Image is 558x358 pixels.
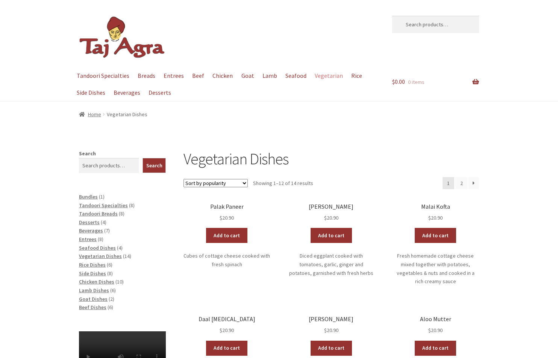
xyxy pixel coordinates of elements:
span: $ [324,214,327,221]
span: / [101,110,107,119]
span: 8 [99,236,102,243]
p: Diced eggplant cooked with tomatoes, garlic, ginger and potatoes, garnished with fresh herbs [288,252,375,277]
h2: [PERSON_NAME] [288,203,375,210]
span: 0 items [408,79,425,85]
span: $ [324,327,327,334]
bdi: 20.90 [220,214,234,221]
span: 8 [109,270,111,277]
span: 2 [110,296,113,302]
a: Aloo Mutter $20.90 [392,316,479,335]
a: → [469,177,479,189]
a: Add to cart: “Aloo Bengan” [311,228,352,243]
span: 10 [117,278,122,285]
a: Desserts [79,219,100,226]
a: Tandoori Breads [79,210,118,217]
a: Side Dishes [73,84,109,101]
a: Malai Kofta $20.90 [392,203,479,222]
h2: Palak Paneer [183,203,270,210]
span: 7 [106,227,108,234]
a: Beverages [110,84,144,101]
select: Shop order [183,179,248,187]
a: Tandoori Specialties [79,202,128,209]
span: 4 [102,219,105,226]
h2: Aloo Mutter [392,316,479,323]
a: Rice Dishes [79,261,106,268]
a: Add to cart: “Aloo Mutter” [415,341,456,356]
h2: Malai Kofta [392,203,479,210]
label: Search [79,150,96,157]
a: Beef Dishes [79,304,106,311]
a: Add to cart: “Daal Tarka” [206,341,247,356]
a: Page 2 [455,177,467,189]
a: [PERSON_NAME] $20.90 [288,316,375,335]
a: Seafood Dishes [79,244,116,251]
a: Goat [238,67,258,84]
span: $ [428,214,431,221]
p: Showing 1–12 of 14 results [253,177,313,189]
p: Fresh homemade cottage cheese mixed together with potatoes, vegetables & nuts and cooked in a ric... [392,252,479,286]
a: Entrees [160,67,187,84]
a: $0.00 0 items [392,67,479,97]
a: Add to cart: “Daal Makhani” [311,341,352,356]
img: Dickson | Taj Agra Indian Restaurant [79,16,165,59]
a: Chicken [209,67,237,84]
a: Daal [MEDICAL_DATA] $20.90 [183,316,270,335]
a: Goat Dishes [79,296,108,302]
a: Bundles [79,193,98,200]
bdi: 20.90 [324,214,338,221]
a: Tandoori Specialties [73,67,133,84]
a: Home [79,111,101,118]
a: Desserts [145,84,174,101]
span: $ [220,327,222,334]
button: Search [143,158,166,173]
a: Seafood [282,67,310,84]
span: 1 [100,193,103,200]
a: Add to cart: “Malai Kofta” [415,228,456,243]
span: 8 [130,202,133,209]
span: 8 [120,210,123,217]
span: $ [220,214,222,221]
p: Cubes of cottage cheese cooked with fresh spinach [183,252,270,268]
a: Rice [348,67,366,84]
h2: Daal [MEDICAL_DATA] [183,316,270,323]
a: Breads [134,67,159,84]
span: 14 [124,253,130,259]
a: Beverages [79,227,103,234]
nav: breadcrumbs [79,110,479,119]
nav: Product Pagination [443,177,479,189]
span: $ [428,327,431,334]
input: Search products… [392,16,479,33]
a: Entrees [79,236,97,243]
a: Lamb Dishes [79,287,109,294]
a: Vegetarian [311,67,347,84]
a: Add to cart: “Palak Paneer” [206,228,247,243]
span: 4 [118,244,121,251]
span: 6 [109,304,112,311]
a: Chicken Dishes [79,278,114,285]
span: $ [392,78,395,85]
h1: Vegetarian Dishes [183,149,479,168]
a: Side Dishes [79,270,106,277]
bdi: 20.90 [428,327,443,334]
bdi: 20.90 [324,327,338,334]
span: 0.00 [392,78,405,85]
a: Lamb [259,67,281,84]
span: 6 [112,287,114,294]
a: Vegetarian Dishes [79,253,122,259]
nav: Primary Navigation [79,67,375,101]
bdi: 20.90 [220,327,234,334]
